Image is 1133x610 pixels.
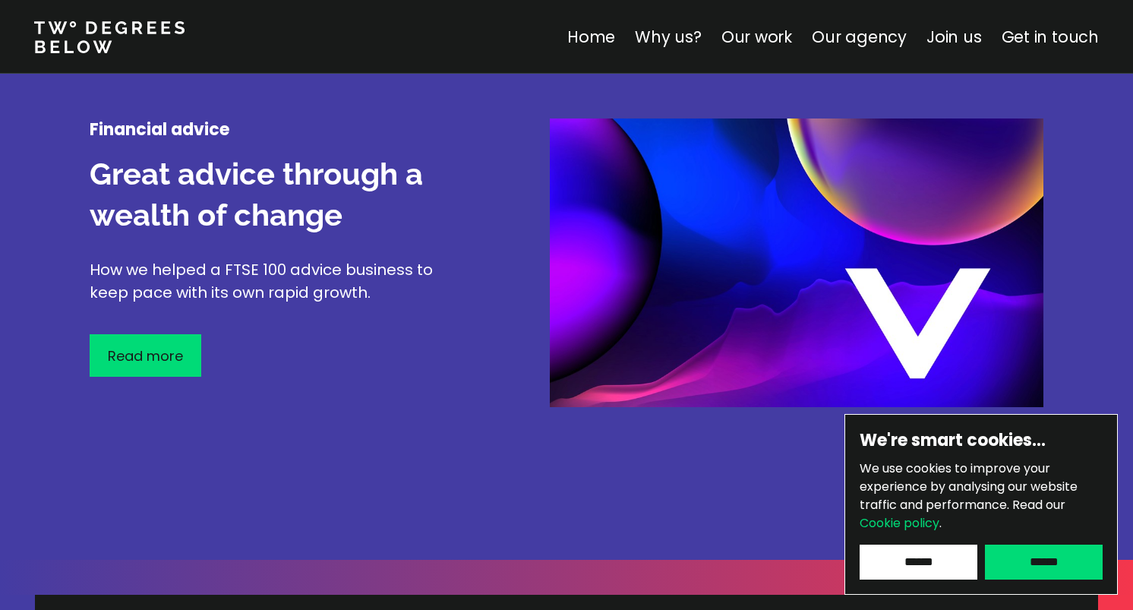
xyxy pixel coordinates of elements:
[90,153,439,235] h3: Great advice through a wealth of change
[567,26,615,48] a: Home
[90,119,439,141] h4: Financial advice
[812,26,907,48] a: Our agency
[90,119,1043,499] a: Financial adviceGreat advice through a wealth of changeHow we helped a FTSE 100 advice business t...
[860,496,1065,532] span: Read our .
[860,514,939,532] a: Cookie policy
[860,429,1103,452] h6: We're smart cookies…
[860,460,1103,533] p: We use cookies to improve your experience by analysing our website traffic and performance.
[926,26,982,48] a: Join us
[635,26,702,48] a: Why us?
[721,26,792,48] a: Our work
[1002,26,1099,48] a: Get in touch
[90,258,439,304] p: How we helped a FTSE 100 advice business to keep pace with its own rapid growth.
[108,346,183,366] p: Read more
